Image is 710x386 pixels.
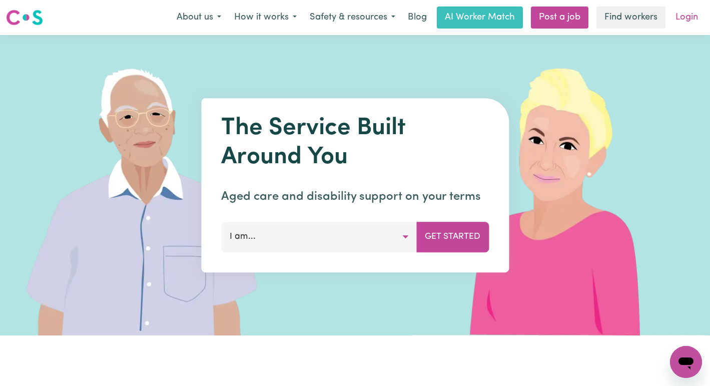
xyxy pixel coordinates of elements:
[596,7,665,29] a: Find workers
[303,7,402,28] button: Safety & resources
[221,114,489,172] h1: The Service Built Around You
[6,6,43,29] a: Careseekers logo
[416,222,489,252] button: Get Started
[221,222,417,252] button: I am...
[669,7,704,29] a: Login
[170,7,228,28] button: About us
[6,9,43,27] img: Careseekers logo
[670,346,702,378] iframe: Button to launch messaging window
[437,7,523,29] a: AI Worker Match
[221,188,489,206] p: Aged care and disability support on your terms
[228,7,303,28] button: How it works
[402,7,433,29] a: Blog
[531,7,588,29] a: Post a job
